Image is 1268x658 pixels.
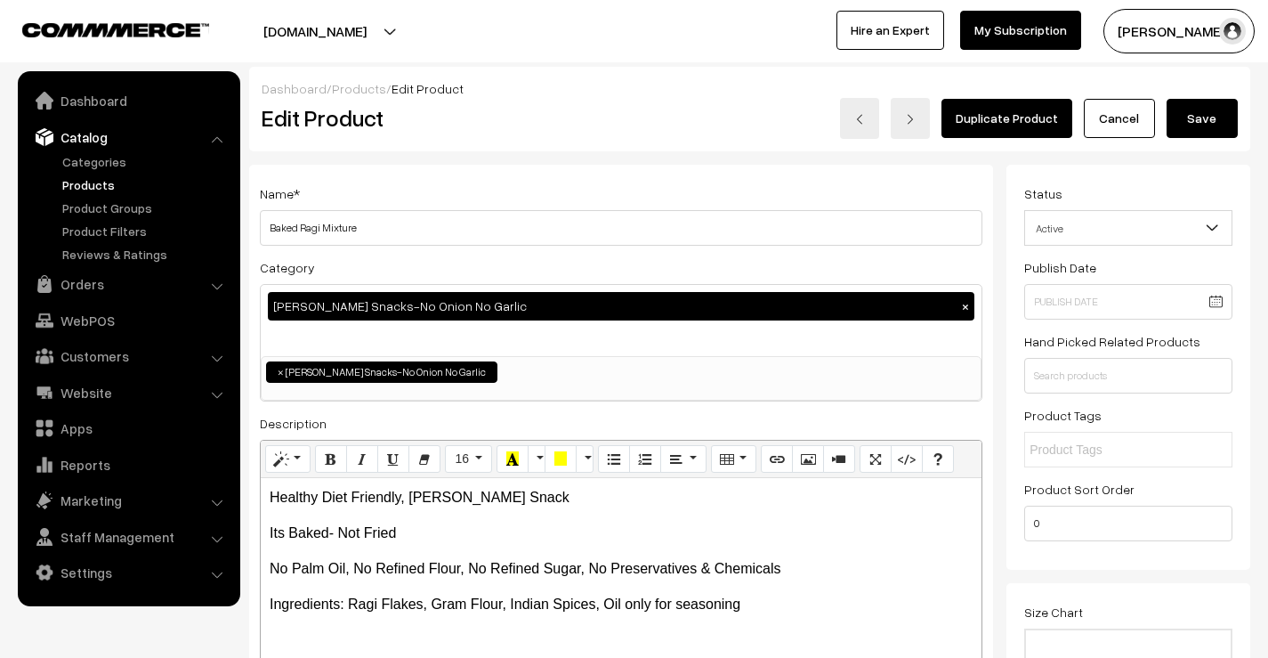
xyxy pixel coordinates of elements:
label: Product Sort Order [1024,480,1135,499]
span: Active [1024,210,1232,246]
button: Ordered list (CTRL+SHIFT+NUM8) [629,445,661,474]
button: Italic (CTRL+I) [346,445,378,474]
span: Edit Product [392,81,464,96]
a: COMMMERCE [22,18,178,39]
label: Publish Date [1024,258,1096,277]
input: Name [260,210,982,246]
p: Ingredients: Ragi Flakes, Gram Flour, Indian Spices, Oil only for seasoning [270,594,973,615]
button: Full Screen [860,445,892,474]
a: Duplicate Product [941,99,1072,138]
button: More Color [528,445,545,474]
button: Font Size [445,445,492,474]
button: Link (CTRL+K) [761,445,793,474]
label: Product Tags [1024,406,1102,425]
label: Status [1024,184,1062,203]
button: × [957,298,973,314]
a: Product Groups [58,199,234,217]
a: My Subscription [960,11,1081,50]
button: Table [711,445,756,474]
label: Size Chart [1024,603,1083,621]
a: Staff Management [22,521,234,553]
a: Reviews & Ratings [58,245,234,264]
button: [DOMAIN_NAME] [201,9,429,53]
button: Unordered list (CTRL+SHIFT+NUM7) [598,445,630,474]
button: Paragraph [660,445,706,474]
a: Dashboard [22,85,234,117]
a: Website [22,377,234,409]
button: Recent Color [497,445,529,474]
button: Background Color [545,445,577,474]
img: user [1219,18,1246,45]
button: Save [1167,99,1238,138]
img: COMMMERCE [22,23,209,37]
a: Settings [22,556,234,589]
label: Category [260,258,315,277]
a: Dashboard [262,81,327,96]
div: / / [262,79,1238,98]
button: Bold (CTRL+B) [315,445,347,474]
div: [PERSON_NAME] Snacks-No Onion No Garlic [268,292,974,321]
button: Remove Font Style (CTRL+\) [408,445,440,474]
a: Categories [58,152,234,171]
button: Style [265,445,311,474]
a: Catalog [22,121,234,153]
img: right-arrow.png [905,114,916,125]
a: Hire an Expert [836,11,944,50]
input: Product Tags [1030,441,1185,459]
a: Reports [22,449,234,481]
a: Orders [22,268,234,300]
a: Products [332,81,386,96]
button: Video [823,445,855,474]
p: No Palm Oil, No Refined Flour, No Refined Sugar, No Preservatives & Chemicals [270,558,973,580]
button: Help [922,445,954,474]
label: Hand Picked Related Products [1024,332,1200,351]
p: Healthy Diet Friendly, [PERSON_NAME] Snack [270,487,973,508]
button: Underline (CTRL+U) [377,445,409,474]
input: Publish Date [1024,284,1232,320]
a: Apps [22,412,234,444]
button: Code View [891,445,923,474]
a: Product Filters [58,222,234,240]
input: Enter Number [1024,506,1232,541]
label: Description [260,414,327,433]
button: [PERSON_NAME]… [1103,9,1255,53]
p: Its Baked- Not Fried [270,523,973,544]
span: 16 [455,451,469,466]
span: Active [1025,213,1232,244]
button: More Color [576,445,594,474]
h2: Edit Product [262,104,653,132]
button: Picture [792,445,824,474]
span: × [278,364,284,380]
a: Customers [22,340,234,372]
img: left-arrow.png [854,114,865,125]
a: WebPOS [22,305,234,337]
input: Search products [1024,358,1232,394]
li: Satvik Snacks-No Onion No Garlic [266,361,497,383]
a: Cancel [1084,99,1155,138]
a: Marketing [22,484,234,516]
label: Name [260,184,300,203]
a: Products [58,175,234,194]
